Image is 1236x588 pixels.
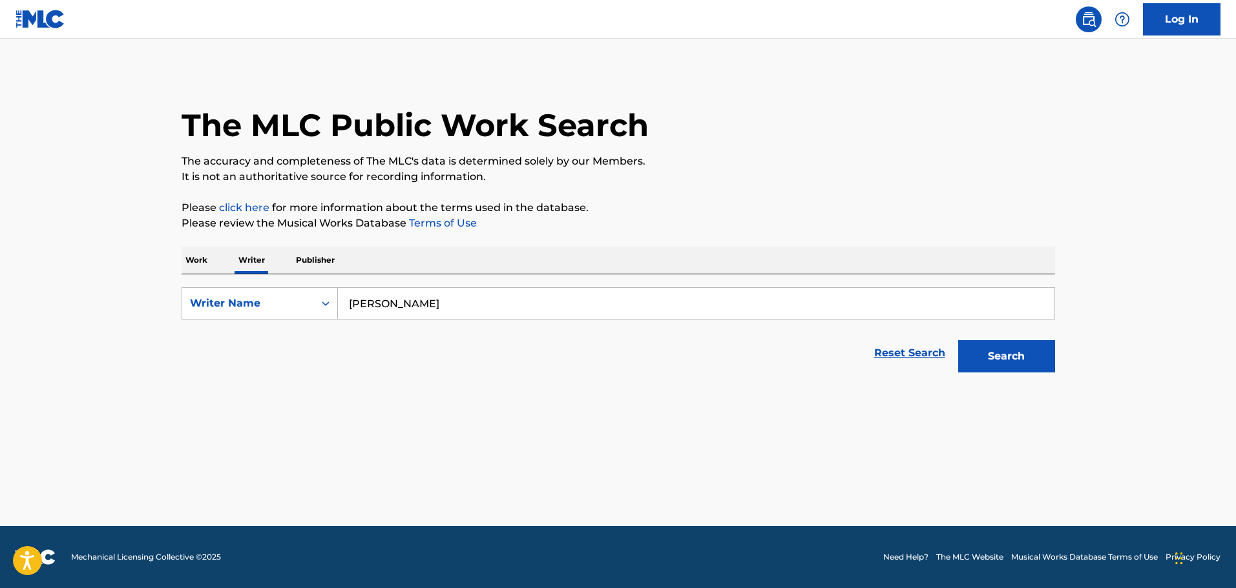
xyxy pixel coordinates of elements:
span: Mechanical Licensing Collective © 2025 [71,551,221,563]
a: Musical Works Database Terms of Use [1011,551,1158,563]
img: help [1115,12,1130,27]
a: click here [219,201,269,214]
p: Writer [235,247,269,274]
a: Reset Search [868,339,952,367]
img: logo [16,549,56,565]
iframe: Chat Widget [1171,526,1236,588]
img: MLC Logo [16,10,65,28]
h1: The MLC Public Work Search [182,106,649,145]
form: Search Form [182,287,1055,379]
div: Help [1109,6,1135,32]
p: Publisher [292,247,339,274]
a: Privacy Policy [1166,551,1220,563]
p: Please for more information about the terms used in the database. [182,200,1055,216]
p: The accuracy and completeness of The MLC's data is determined solely by our Members. [182,154,1055,169]
div: Writer Name [190,296,306,311]
p: Please review the Musical Works Database [182,216,1055,231]
p: Work [182,247,211,274]
p: It is not an authoritative source for recording information. [182,169,1055,185]
div: Drag [1175,539,1183,578]
button: Search [958,340,1055,372]
a: Public Search [1076,6,1102,32]
a: Terms of Use [406,217,477,229]
a: Need Help? [883,551,928,563]
a: The MLC Website [936,551,1003,563]
a: Log In [1143,3,1220,35]
img: search [1081,12,1096,27]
